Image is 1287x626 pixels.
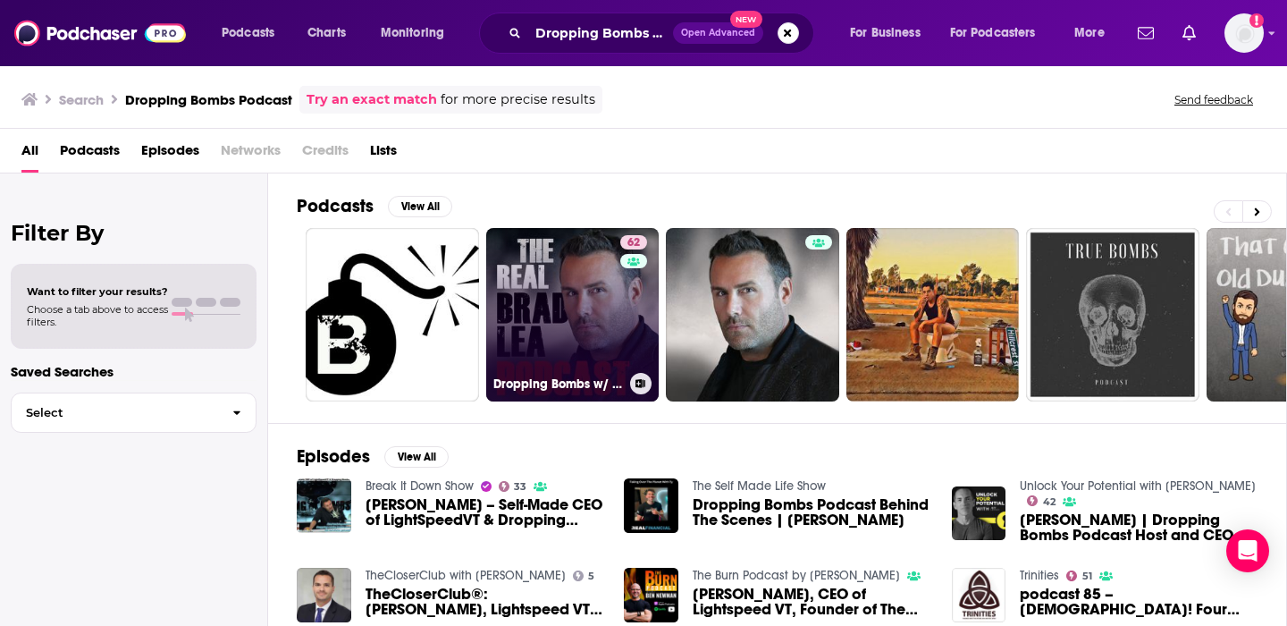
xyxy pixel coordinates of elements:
[693,478,826,494] a: The Self Made Life Show
[1020,512,1258,543] a: BRAD LEA | Dropping Bombs Podcast Host and CEO of LightSpeed's, Unique Success Strategy To Earn M...
[381,21,444,46] span: Monitoring
[938,19,1062,47] button: open menu
[296,19,357,47] a: Charts
[673,22,763,44] button: Open AdvancedNew
[1074,21,1105,46] span: More
[1131,18,1161,48] a: Show notifications dropdown
[573,571,595,581] a: 5
[1226,529,1269,572] div: Open Intercom Messenger
[221,136,281,173] span: Networks
[12,407,218,419] span: Select
[693,497,930,528] a: Dropping Bombs Podcast Behind The Scenes | Brad Lea
[952,486,1006,541] img: BRAD LEA | Dropping Bombs Podcast Host and CEO of LightSpeed's, Unique Success Strategy To Earn M...
[486,228,660,402] a: 62Dropping Bombs w/ The Real [PERSON_NAME]
[1062,19,1127,47] button: open menu
[366,497,603,528] span: [PERSON_NAME] – Self-Made CEO of LightSpeedVT & Dropping Bombs Podcast
[1020,512,1258,543] span: [PERSON_NAME] | Dropping Bombs Podcast Host and CEO of LightSpeed's, Unique Success Strategy To E...
[1020,587,1258,617] a: podcast 85 – Heretic! Four Approaches to Dropping H-Bombs
[366,587,603,617] a: TheCloserClub®: Brad Lea, Lightspeed VT CEO / Host of Dropping Bombs Podcast
[514,483,526,491] span: 33
[1027,495,1056,506] a: 42
[11,220,257,246] h2: Filter By
[366,478,474,494] a: Break It Down Show
[1066,571,1092,581] a: 51
[1224,13,1264,53] span: Logged in as nicole.koremenos
[59,91,104,108] h3: Search
[1043,498,1056,506] span: 42
[307,89,437,110] a: Try an exact match
[14,16,186,50] img: Podchaser - Follow, Share and Rate Podcasts
[27,303,168,328] span: Choose a tab above to access filters.
[21,136,38,173] a: All
[302,136,349,173] span: Credits
[627,234,640,252] span: 62
[366,497,603,528] a: Brad Lea – Self-Made CEO of LightSpeedVT & Dropping Bombs Podcast
[850,21,921,46] span: For Business
[27,285,168,298] span: Want to filter your results?
[297,195,374,217] h2: Podcasts
[620,235,647,250] a: 62
[388,196,452,217] button: View All
[1249,13,1264,28] svg: Add a profile image
[1175,18,1203,48] a: Show notifications dropdown
[1020,478,1256,494] a: Unlock Your Potential with Jeff Lerner
[1020,587,1258,617] span: podcast 85 – [DEMOGRAPHIC_DATA]! Four Approaches to Dropping H-Bombs
[1224,13,1264,53] button: Show profile menu
[837,19,943,47] button: open menu
[11,393,257,433] button: Select
[384,446,449,468] button: View All
[624,478,678,533] img: Dropping Bombs Podcast Behind The Scenes | Brad Lea
[1082,572,1092,580] span: 51
[528,19,673,47] input: Search podcasts, credits, & more...
[496,13,831,54] div: Search podcasts, credits, & more...
[681,29,755,38] span: Open Advanced
[588,572,594,580] span: 5
[297,445,370,468] h2: Episodes
[693,497,930,528] span: Dropping Bombs Podcast Behind The Scenes | [PERSON_NAME]
[370,136,397,173] a: Lists
[307,21,346,46] span: Charts
[125,91,292,108] h3: Dropping Bombs Podcast
[209,19,298,47] button: open menu
[297,568,351,622] img: TheCloserClub®: Brad Lea, Lightspeed VT CEO / Host of Dropping Bombs Podcast
[693,587,930,617] span: [PERSON_NAME], CEO of Lightspeed VT, Founder of The Closer School, host of Dropping Bombs Podcast
[493,376,623,392] h3: Dropping Bombs w/ The Real [PERSON_NAME]
[1224,13,1264,53] img: User Profile
[297,478,351,533] img: Brad Lea – Self-Made CEO of LightSpeedVT & Dropping Bombs Podcast
[441,89,595,110] span: for more precise results
[693,587,930,617] a: Brad Lea, CEO of Lightspeed VT, Founder of The Closer School, host of Dropping Bombs Podcast
[222,21,274,46] span: Podcasts
[952,568,1006,622] img: podcast 85 – Heretic! Four Approaches to Dropping H-Bombs
[60,136,120,173] a: Podcasts
[368,19,467,47] button: open menu
[297,445,449,468] a: EpisodesView All
[693,568,900,583] a: The Burn Podcast by Ben Newman
[950,21,1036,46] span: For Podcasters
[730,11,762,28] span: New
[366,568,566,583] a: TheCloserClub with Alex Vidal
[1020,568,1059,583] a: Trinities
[297,195,452,217] a: PodcastsView All
[1169,92,1258,107] button: Send feedback
[624,568,678,622] img: Brad Lea, CEO of Lightspeed VT, Founder of The Closer School, host of Dropping Bombs Podcast
[499,481,527,492] a: 33
[366,587,603,617] span: TheCloserClub®: [PERSON_NAME], Lightspeed VT CEO / Host of Dropping Bombs Podcast
[141,136,199,173] a: Episodes
[11,363,257,380] p: Saved Searches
